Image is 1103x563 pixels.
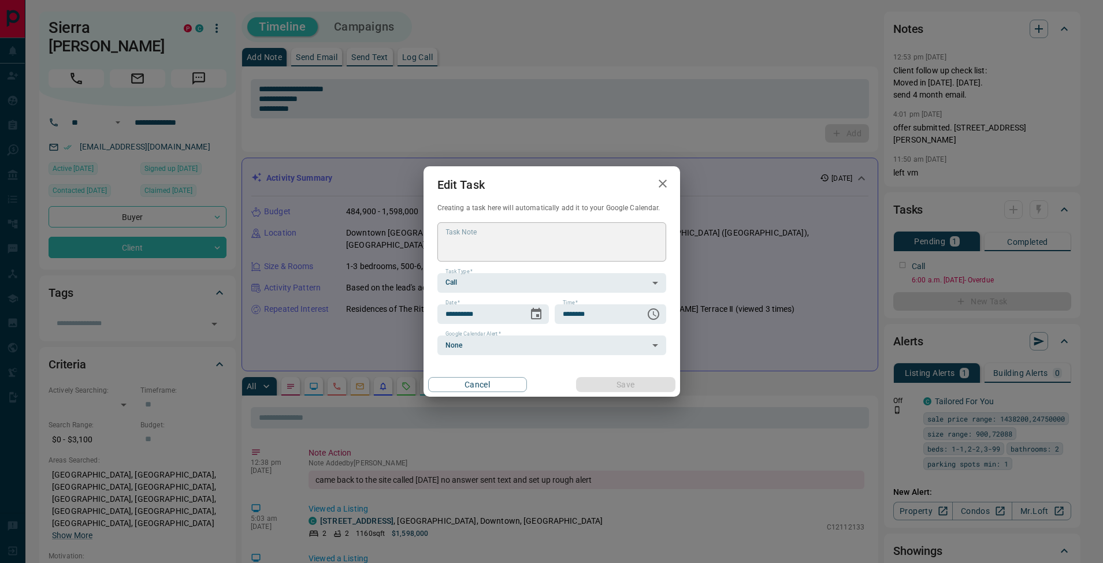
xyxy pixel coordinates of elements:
[445,330,501,338] label: Google Calendar Alert
[424,166,499,203] h2: Edit Task
[437,203,666,213] p: Creating a task here will automatically add it to your Google Calendar.
[428,377,527,392] button: Cancel
[445,299,460,307] label: Date
[437,335,666,355] div: None
[563,299,578,307] label: Time
[642,303,665,326] button: Choose time, selected time is 6:00 AM
[525,303,548,326] button: Choose date, selected date is Aug 15, 2025
[437,273,666,293] div: Call
[445,268,473,275] label: Task Type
